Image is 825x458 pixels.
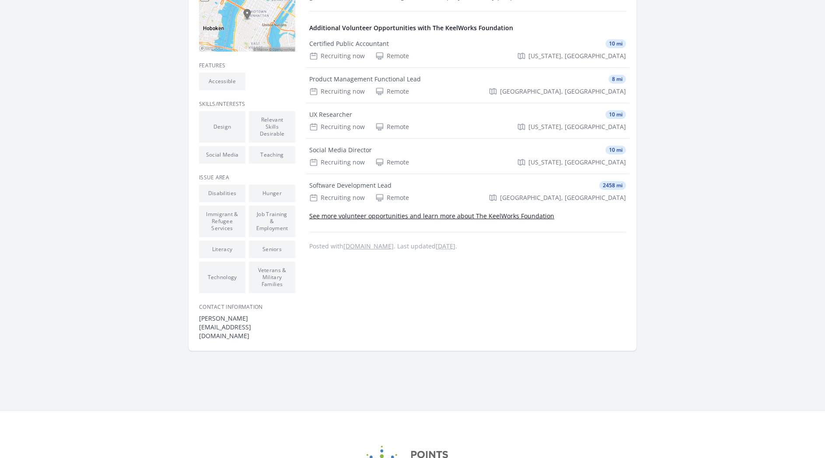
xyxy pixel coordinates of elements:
dt: [PERSON_NAME] [199,314,295,323]
span: 2458 mi [599,181,626,190]
div: Remote [375,87,409,96]
dd: [EMAIL_ADDRESS][DOMAIN_NAME] [199,323,295,340]
p: Posted with . Last updated . [309,243,626,250]
div: Certified Public Accountant [309,39,389,48]
h3: Features [199,62,295,69]
span: [GEOGRAPHIC_DATA], [GEOGRAPHIC_DATA] [500,193,626,202]
a: UX Researcher 10 mi Recruiting now Remote [US_STATE], [GEOGRAPHIC_DATA] [306,103,629,138]
li: Technology [199,262,245,293]
a: Software Development Lead 2458 mi Recruiting now Remote [GEOGRAPHIC_DATA], [GEOGRAPHIC_DATA] [306,174,629,209]
div: Recruiting now [309,158,365,167]
span: 10 mi [605,39,626,48]
li: Teaching [249,146,295,164]
div: Remote [375,158,409,167]
li: Hunger [249,185,295,202]
h3: Skills/Interests [199,101,295,108]
a: Certified Public Accountant 10 mi Recruiting now Remote [US_STATE], [GEOGRAPHIC_DATA] [306,32,629,67]
a: [DOMAIN_NAME] [343,242,394,250]
li: Disabilities [199,185,245,202]
li: Seniors [249,241,295,258]
abbr: Thu, May 8, 2025 10:30 PM [436,242,455,250]
div: Product Management Functional Lead [309,75,421,84]
div: Remote [375,122,409,131]
h3: Contact Information [199,304,295,311]
span: [US_STATE], [GEOGRAPHIC_DATA] [528,158,626,167]
li: Job Training & Employment [249,206,295,237]
li: Relevant Skills Desirable [249,111,295,143]
span: 10 mi [605,146,626,154]
li: Immigrant & Refugee Services [199,206,245,237]
span: [GEOGRAPHIC_DATA], [GEOGRAPHIC_DATA] [500,87,626,96]
div: Social Media Director [309,146,372,154]
span: 10 mi [605,110,626,119]
h3: Issue area [199,174,295,181]
div: Recruiting now [309,193,365,202]
div: Recruiting now [309,122,365,131]
a: Product Management Functional Lead 8 mi Recruiting now Remote [GEOGRAPHIC_DATA], [GEOGRAPHIC_DATA] [306,68,629,103]
a: Social Media Director 10 mi Recruiting now Remote [US_STATE], [GEOGRAPHIC_DATA] [306,139,629,174]
span: [US_STATE], [GEOGRAPHIC_DATA] [528,52,626,60]
div: Recruiting now [309,52,365,60]
div: Recruiting now [309,87,365,96]
li: Accessible [199,73,245,90]
div: UX Researcher [309,110,352,119]
h4: Additional Volunteer Opportunities with The KeelWorks Foundation [309,24,626,32]
li: Design [199,111,245,143]
div: Software Development Lead [309,181,392,190]
li: Social Media [199,146,245,164]
li: Veterans & Military Families [249,262,295,293]
div: Remote [375,52,409,60]
span: 8 mi [608,75,626,84]
span: [US_STATE], [GEOGRAPHIC_DATA] [528,122,626,131]
div: Remote [375,193,409,202]
a: See more volunteer opportunities and learn more about The KeelWorks Foundation [309,212,554,220]
li: Literacy [199,241,245,258]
